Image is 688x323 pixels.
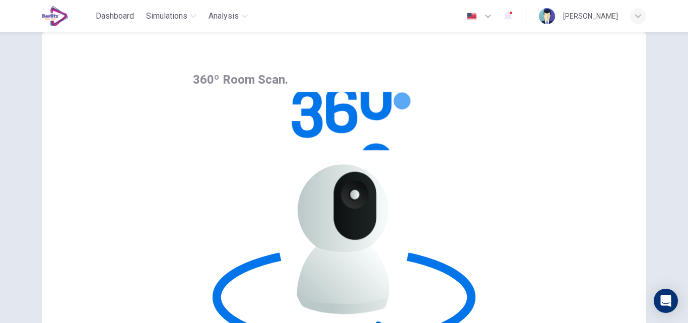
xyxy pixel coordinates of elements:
img: en [465,13,478,20]
a: EduSynch logo [42,6,92,26]
span: Simulations [146,10,187,22]
button: Dashboard [92,7,138,25]
img: EduSynch logo [42,6,68,26]
div: [PERSON_NAME] [563,10,618,22]
button: Analysis [204,7,252,25]
img: Profile picture [539,8,555,24]
span: 360º Room Scan. [193,73,288,87]
button: Simulations [142,7,200,25]
div: Open Intercom Messenger [654,289,678,313]
span: Analysis [209,10,239,22]
span: Dashboard [96,10,134,22]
